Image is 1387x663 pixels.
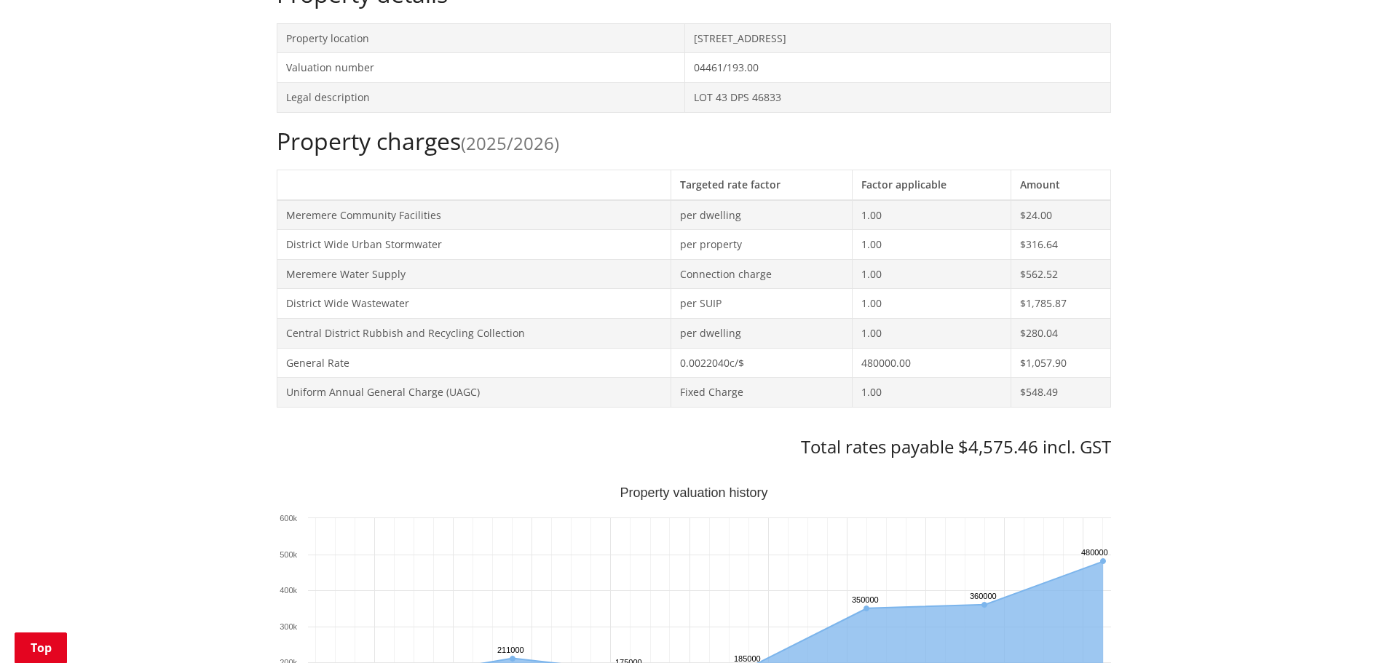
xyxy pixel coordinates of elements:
td: District Wide Urban Stormwater [277,230,671,260]
td: 1.00 [853,318,1011,348]
h3: Total rates payable $4,575.46 incl. GST [277,437,1111,458]
td: $1,785.87 [1011,289,1110,319]
path: Tuesday, Jun 30, 12:00, 211,000. Capital Value. [510,656,515,662]
th: Factor applicable [853,170,1011,199]
td: 1.00 [853,259,1011,289]
td: 04461/193.00 [685,53,1110,83]
a: Top [15,632,67,663]
td: 480000.00 [853,348,1011,378]
path: Saturday, Jun 30, 12:00, 350,000. Capital Value. [864,606,869,611]
th: Amount [1011,170,1110,199]
td: Uniform Annual General Charge (UAGC) [277,378,671,408]
text: 360000 [970,592,997,600]
td: Meremere Community Facilities [277,200,671,230]
td: 1.00 [853,200,1011,230]
td: 1.00 [853,289,1011,319]
text: 500k [280,550,297,559]
td: [STREET_ADDRESS] [685,23,1110,53]
td: 1.00 [853,230,1011,260]
td: Valuation number [277,53,685,83]
path: Wednesday, Jun 30, 12:00, 360,000. Capital Value. [981,602,987,608]
td: $280.04 [1011,318,1110,348]
th: Targeted rate factor [671,170,853,199]
td: 0.0022040c/$ [671,348,853,378]
td: $1,057.90 [1011,348,1110,378]
td: $562.52 [1011,259,1110,289]
text: 300k [280,622,297,631]
text: 600k [280,514,297,523]
td: per dwelling [671,318,853,348]
td: per property [671,230,853,260]
span: (2025/2026) [461,131,559,155]
td: Property location [277,23,685,53]
td: General Rate [277,348,671,378]
path: Sunday, Jun 30, 12:00, 480,000. Capital Value. [1099,558,1105,564]
td: $548.49 [1011,378,1110,408]
td: per SUIP [671,289,853,319]
td: Fixed Charge [671,378,853,408]
text: Property valuation history [620,485,767,500]
text: 211000 [497,646,524,654]
text: 185000 [734,654,761,663]
h2: Property charges [277,127,1111,155]
td: per dwelling [671,200,853,230]
td: 1.00 [853,378,1011,408]
text: 480000 [1081,548,1108,557]
td: $316.64 [1011,230,1110,260]
td: Central District Rubbish and Recycling Collection [277,318,671,348]
td: $24.00 [1011,200,1110,230]
td: Legal description [277,82,685,112]
text: 350000 [852,595,879,604]
td: Connection charge [671,259,853,289]
td: LOT 43 DPS 46833 [685,82,1110,112]
td: District Wide Wastewater [277,289,671,319]
text: 400k [280,586,297,595]
td: Meremere Water Supply [277,259,671,289]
